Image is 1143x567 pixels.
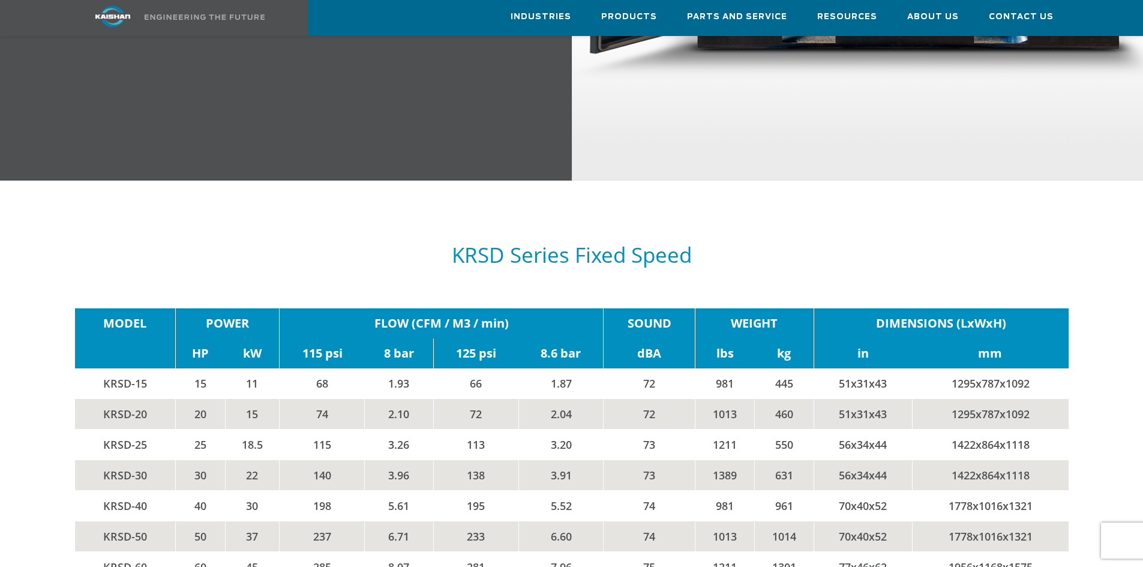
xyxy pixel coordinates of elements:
td: 460 [754,398,814,429]
td: 20 [175,398,225,429]
td: 56x34x44 [814,460,912,490]
td: in [814,338,912,368]
td: 6.60 [518,521,604,551]
td: 3.96 [365,460,433,490]
td: 1778x1016x1321 [912,490,1068,521]
td: 115 [280,429,365,460]
td: 1014 [754,521,814,551]
td: 73 [604,429,695,460]
td: 72 [604,398,695,429]
span: Industries [511,10,571,24]
td: 631 [754,460,814,490]
td: 961 [754,490,814,521]
td: 550 [754,429,814,460]
span: Contact Us [989,10,1054,24]
td: 1422x864x1118 [912,429,1068,460]
td: 1013 [695,398,754,429]
td: kg [754,338,814,368]
td: 72 [433,398,518,429]
a: Parts and Service [687,1,787,33]
a: Industries [511,1,571,33]
span: Products [601,10,657,24]
td: 72 [604,368,695,399]
td: 40 [175,490,225,521]
td: 3.26 [365,429,433,460]
td: HP [175,338,225,368]
td: 195 [433,490,518,521]
td: 15 [175,368,225,399]
td: 115 psi [280,338,365,368]
td: POWER [175,308,280,338]
td: MODEL [75,308,176,338]
a: About Us [907,1,959,33]
td: 138 [433,460,518,490]
td: 18.5 [225,429,280,460]
td: 51x31x43 [814,368,912,399]
td: 1295x787x1092 [912,368,1068,399]
td: 3.91 [518,460,604,490]
td: 37 [225,521,280,551]
td: 70x40x52 [814,490,912,521]
td: 125 psi [433,338,518,368]
td: 981 [695,490,754,521]
td: 30 [225,490,280,521]
td: WEIGHT [695,308,814,338]
td: 30 [175,460,225,490]
td: dBA [604,338,695,368]
td: 25 [175,429,225,460]
td: 11 [225,368,280,399]
td: 2.10 [365,398,433,429]
td: 113 [433,429,518,460]
td: 1211 [695,429,754,460]
td: 237 [280,521,365,551]
img: kaishan logo [68,6,158,27]
td: mm [912,338,1068,368]
td: 70x40x52 [814,521,912,551]
td: 15 [225,398,280,429]
td: 50 [175,521,225,551]
td: 2.04 [518,398,604,429]
td: 74 [280,398,365,429]
td: 1013 [695,521,754,551]
a: Resources [817,1,877,33]
td: KRSD-20 [75,398,176,429]
td: 74 [604,490,695,521]
td: KRSD-50 [75,521,176,551]
td: 981 [695,368,754,399]
td: 198 [280,490,365,521]
td: 8 bar [365,338,433,368]
td: kW [225,338,280,368]
td: 140 [280,460,365,490]
a: Contact Us [989,1,1054,33]
td: FLOW (CFM / M3 / min) [280,308,604,338]
td: 1422x864x1118 [912,460,1068,490]
td: 56x34x44 [814,429,912,460]
td: DIMENSIONS (LxWxH) [814,308,1068,338]
td: 1.93 [365,368,433,399]
td: 73 [604,460,695,490]
td: KRSD-15 [75,368,176,399]
td: 1778x1016x1321 [912,521,1068,551]
td: 6.71 [365,521,433,551]
span: About Us [907,10,959,24]
td: 3.20 [518,429,604,460]
td: KRSD-25 [75,429,176,460]
td: 5.61 [365,490,433,521]
td: 1.87 [518,368,604,399]
td: KRSD-30 [75,460,176,490]
span: Parts and Service [687,10,787,24]
td: KRSD-40 [75,490,176,521]
td: lbs [695,338,754,368]
td: 66 [433,368,518,399]
td: 8.6 bar [518,338,604,368]
td: 5.52 [518,490,604,521]
span: Resources [817,10,877,24]
td: 74 [604,521,695,551]
td: 1295x787x1092 [912,398,1068,429]
h5: KRSD Series Fixed Speed [75,244,1069,266]
td: 68 [280,368,365,399]
td: 233 [433,521,518,551]
td: 51x31x43 [814,398,912,429]
td: 445 [754,368,814,399]
td: 22 [225,460,280,490]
